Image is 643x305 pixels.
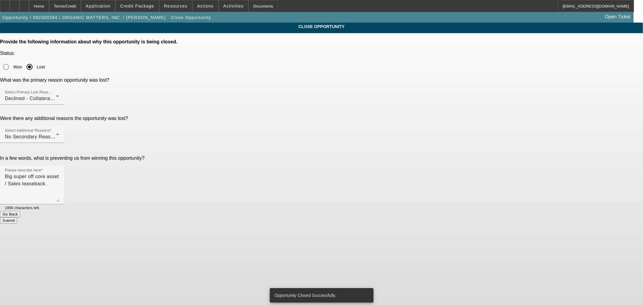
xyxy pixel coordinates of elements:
[270,288,371,303] div: Opportunity Closed Successfully.
[120,4,154,8] span: Credit Package
[603,12,633,22] a: Open Ticket
[159,0,192,12] button: Resources
[2,15,166,20] span: Opportunity / 092500284 / ORGANIC MATTERS, INC. / [PERSON_NAME]
[5,90,52,94] mat-label: Select Primary Lost Reason
[86,4,110,8] span: Application
[116,0,159,12] button: Credit Package
[5,24,638,29] span: CLOSE OPPORTUNITY
[219,0,248,12] button: Activities
[193,0,218,12] button: Actions
[5,134,82,139] span: No Secondary Reason To Provide
[81,0,115,12] button: Application
[5,129,50,133] mat-label: Select Additional Reasons
[164,4,188,8] span: Resources
[171,15,211,20] span: Close Opportunity
[197,4,214,8] span: Actions
[5,168,41,172] mat-label: Please describe here
[5,204,40,211] mat-hint: 1956 characters left.
[36,64,45,70] label: Lost
[170,12,213,23] button: Close Opportunity
[223,4,244,8] span: Activities
[5,96,68,101] span: Declined - Collateral Issues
